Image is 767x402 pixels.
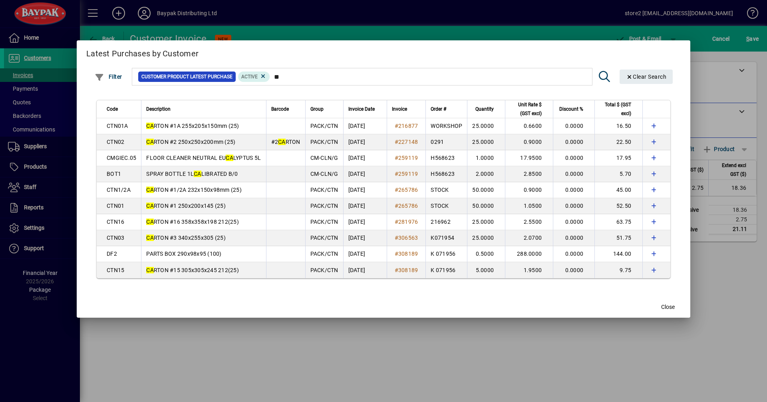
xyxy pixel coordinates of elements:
[146,123,154,129] em: CA
[425,198,467,214] td: STOCK
[505,150,553,166] td: 17.9500
[271,105,300,113] div: Barcode
[553,182,594,198] td: 0.0000
[600,100,638,118] div: Total $ (GST excl)
[398,171,418,177] span: 259119
[425,150,467,166] td: H568623
[553,166,594,182] td: 0.0000
[395,219,398,225] span: #
[395,123,398,129] span: #
[553,214,594,230] td: 0.0000
[425,118,467,134] td: WORKSHOP
[620,70,673,84] button: Clear
[553,246,594,262] td: 0.0000
[553,150,594,166] td: 0.0000
[467,230,505,246] td: 25.0000
[146,123,239,129] span: RTON #1A 255x205x150mm (25)
[467,150,505,166] td: 1.0000
[95,74,122,80] span: Filter
[395,139,398,145] span: #
[594,150,642,166] td: 17.95
[467,182,505,198] td: 50.0000
[600,100,631,118] span: Total $ (GST excl)
[472,105,501,113] div: Quantity
[475,105,494,113] span: Quantity
[343,262,387,278] td: [DATE]
[107,105,118,113] span: Code
[141,73,232,81] span: Customer Product Latest Purchase
[559,105,583,113] span: Discount %
[398,235,418,241] span: 306563
[392,105,407,113] span: Invoice
[594,182,642,198] td: 45.00
[194,171,201,177] em: CA
[226,155,233,161] em: CA
[310,235,338,241] span: PACK/CTN
[348,105,382,113] div: Invoice Date
[146,203,154,209] em: CA
[467,134,505,150] td: 25.0000
[553,262,594,278] td: 0.0000
[425,214,467,230] td: 216962
[505,166,553,182] td: 2.8500
[343,150,387,166] td: [DATE]
[310,105,324,113] span: Group
[626,74,667,80] span: Clear Search
[392,121,421,130] a: #216877
[594,230,642,246] td: 51.75
[398,203,418,209] span: 265786
[425,262,467,278] td: K 071956
[310,203,338,209] span: PACK/CTN
[392,185,421,194] a: #265786
[343,246,387,262] td: [DATE]
[310,187,338,193] span: PACK/CTN
[107,105,136,113] div: Code
[398,123,418,129] span: 216877
[310,123,338,129] span: PACK/CTN
[467,214,505,230] td: 25.0000
[310,139,338,145] span: PACK/CTN
[505,262,553,278] td: 1.9500
[467,198,505,214] td: 50.0000
[398,155,418,161] span: 259119
[661,303,675,311] span: Close
[425,246,467,262] td: K 071956
[392,169,421,178] a: #259119
[107,139,124,145] span: CTN02
[146,267,154,273] em: CA
[107,251,117,257] span: DF2
[392,201,421,210] a: #265786
[93,70,124,84] button: Filter
[392,105,421,113] div: Invoice
[594,118,642,134] td: 16.50
[398,219,418,225] span: 281976
[594,262,642,278] td: 9.75
[594,166,642,182] td: 5.70
[505,246,553,262] td: 288.0000
[425,230,467,246] td: K071954
[505,118,553,134] td: 0.6600
[553,198,594,214] td: 0.0000
[395,235,398,241] span: #
[146,235,226,241] span: RTON #3 340x255x305 (25)
[238,72,270,82] mat-chip: Product Activation Status: Active
[107,155,136,161] span: CMGIEC.05
[398,267,418,273] span: 308189
[107,219,124,225] span: CTN16
[398,139,418,145] span: 227148
[558,105,590,113] div: Discount %
[425,166,467,182] td: H568623
[392,153,421,162] a: #259119
[343,214,387,230] td: [DATE]
[395,203,398,209] span: #
[467,118,505,134] td: 25.0000
[146,187,154,193] em: CA
[395,251,398,257] span: #
[107,171,121,177] span: BOT1
[146,219,154,225] em: CA
[146,139,154,145] em: CA
[146,105,171,113] span: Description
[392,266,421,275] a: #308189
[343,118,387,134] td: [DATE]
[310,267,338,273] span: PACK/CTN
